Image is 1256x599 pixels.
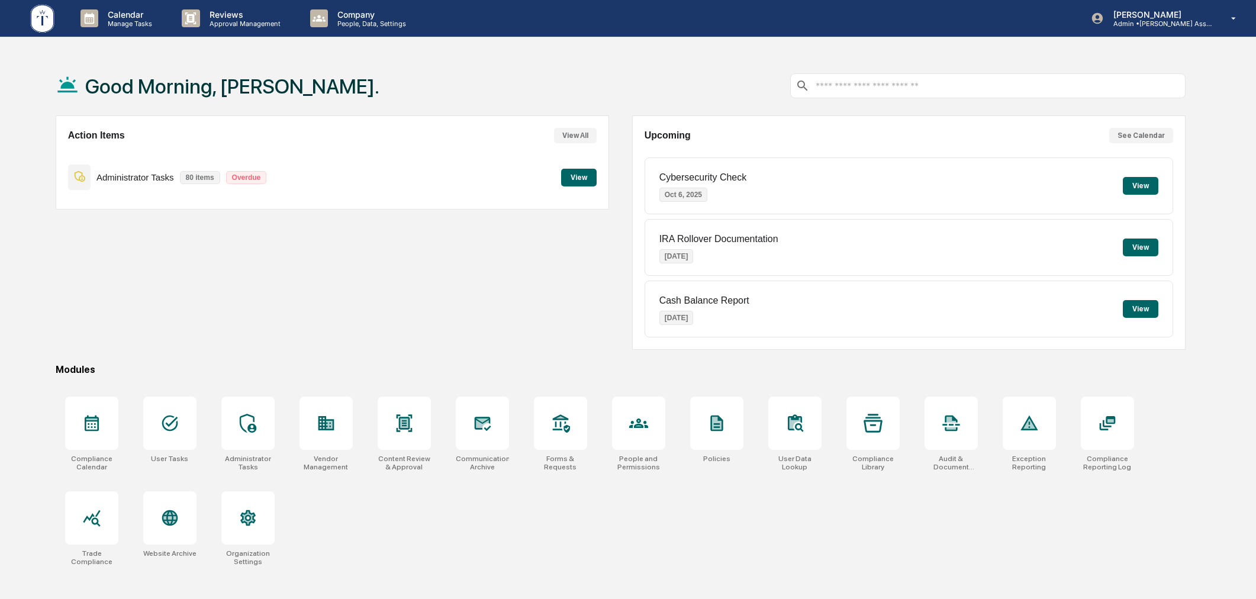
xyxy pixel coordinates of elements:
[151,455,188,463] div: User Tasks
[180,171,220,184] p: 80 items
[659,172,747,183] p: Cybersecurity Check
[561,169,597,186] button: View
[226,171,267,184] p: Overdue
[28,2,57,35] img: logo
[98,20,158,28] p: Manage Tasks
[328,20,412,28] p: People, Data, Settings
[1081,455,1134,471] div: Compliance Reporting Log
[612,455,665,471] div: People and Permissions
[925,455,978,471] div: Audit & Document Logs
[85,75,379,98] h1: Good Morning, [PERSON_NAME].
[1003,455,1056,471] div: Exception Reporting
[659,234,778,244] p: IRA Rollover Documentation
[328,9,412,20] p: Company
[1104,20,1214,28] p: Admin • [PERSON_NAME] Asset Management LLC
[221,455,275,471] div: Administrator Tasks
[659,295,749,306] p: Cash Balance Report
[659,311,694,325] p: [DATE]
[1123,177,1158,195] button: View
[221,549,275,566] div: Organization Settings
[1104,9,1214,20] p: [PERSON_NAME]
[200,9,286,20] p: Reviews
[98,9,158,20] p: Calendar
[96,172,174,182] p: Administrator Tasks
[846,455,900,471] div: Compliance Library
[645,130,691,141] h2: Upcoming
[65,455,118,471] div: Compliance Calendar
[1109,128,1173,143] button: See Calendar
[200,20,286,28] p: Approval Management
[1123,300,1158,318] button: View
[554,128,597,143] button: View All
[703,455,730,463] div: Policies
[1218,560,1250,592] iframe: Open customer support
[68,130,125,141] h2: Action Items
[143,549,197,558] div: Website Archive
[659,249,694,263] p: [DATE]
[456,455,509,471] div: Communications Archive
[56,364,1186,375] div: Modules
[1123,239,1158,256] button: View
[768,455,822,471] div: User Data Lookup
[534,455,587,471] div: Forms & Requests
[659,188,707,202] p: Oct 6, 2025
[561,171,597,182] a: View
[299,455,353,471] div: Vendor Management
[378,455,431,471] div: Content Review & Approval
[65,549,118,566] div: Trade Compliance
